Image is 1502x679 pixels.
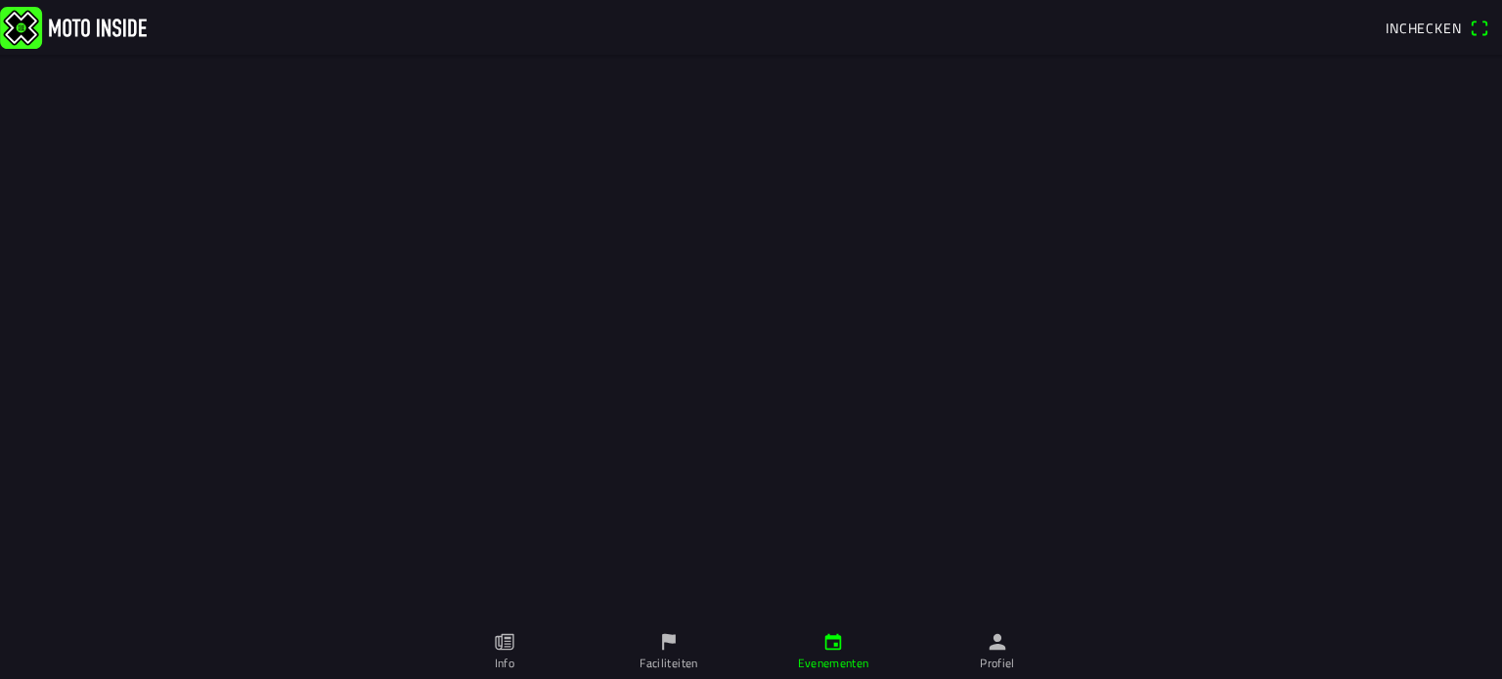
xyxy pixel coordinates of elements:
[798,655,869,672] ion-label: Evenementen
[980,655,1015,672] ion-label: Profiel
[987,631,1008,653] ion-icon: person
[822,631,844,653] ion-icon: calendar
[495,655,514,672] ion-label: Info
[658,631,680,653] ion-icon: flag
[494,631,515,653] ion-icon: paper
[640,655,697,672] ion-label: Faciliteiten
[1386,18,1462,38] span: Inchecken
[1376,11,1498,44] a: Incheckenqr scanner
